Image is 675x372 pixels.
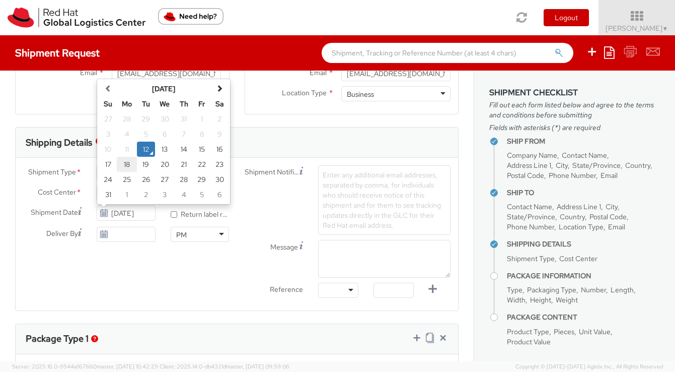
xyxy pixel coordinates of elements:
td: 4 [175,187,193,202]
td: 26 [137,172,155,187]
td: 6 [211,187,229,202]
td: 30 [211,172,229,187]
th: We [155,96,175,111]
span: Address Line 1 [507,161,551,170]
td: 17 [99,157,117,172]
td: 2 [137,187,155,202]
span: Contact Name [562,151,607,160]
td: 21 [175,157,193,172]
span: master, [DATE] 09:59:06 [226,363,289,370]
span: Deliver By [46,228,78,239]
td: 14 [175,142,193,157]
td: 19 [137,157,155,172]
td: 5 [137,127,155,142]
span: Country [625,161,650,170]
th: Su [99,96,117,111]
span: Weight [556,295,578,304]
h4: Package Content [507,314,660,321]
input: Shipment, Tracking or Reference Number (at least 4 chars) [322,43,573,63]
div: Business [347,89,374,99]
td: 27 [99,111,117,127]
span: Country [560,212,585,221]
span: State/Province [507,212,555,221]
span: City [606,202,618,211]
span: master, [DATE] 10:42:29 [97,363,158,370]
input: Return label required [171,211,177,218]
h4: Ship To [507,189,660,197]
span: Location Type [282,88,327,97]
label: Return label required [171,208,229,219]
h4: Shipment Request [15,47,100,58]
th: Fr [193,96,211,111]
h3: Package Type 1 [26,334,89,344]
span: City [556,161,568,170]
span: Next Month [216,85,223,92]
td: 31 [175,111,193,127]
span: Unit Value [579,327,611,336]
span: Server: 2025.16.0-9544af67660 [12,363,158,370]
td: 23 [211,157,229,172]
button: Need help? [158,8,223,25]
th: Mo [117,96,137,111]
td: 29 [193,172,211,187]
span: Length [611,285,634,294]
h4: Ship From [507,138,660,145]
span: Postal Code [589,212,627,221]
span: Enter any additional email addresses, separated by comma, for individuals who should receive noti... [323,170,441,230]
td: 28 [175,172,193,187]
td: 5 [193,187,211,202]
td: 10 [99,142,117,157]
span: ▼ [662,25,668,33]
td: 15 [193,142,211,157]
th: Tu [137,96,155,111]
span: Phone Number [507,222,554,231]
span: Email [601,171,618,180]
h3: Shipping Details [26,138,92,148]
span: Width [507,295,526,304]
span: Packaging Type [527,285,576,294]
td: 16 [211,142,229,157]
td: 13 [155,142,175,157]
span: Contact Name [507,202,552,211]
td: 12 [137,142,155,157]
span: Fill out each form listed below and agree to the terms and conditions before submitting [489,100,660,120]
td: 3 [99,127,117,142]
td: 18 [117,157,137,172]
span: Pieces [554,327,574,336]
th: Select Month [117,81,210,96]
td: 28 [117,111,137,127]
span: [PERSON_NAME] [606,24,668,33]
span: Message [270,242,298,252]
span: Company Name [507,151,557,160]
button: Logout [544,9,589,26]
td: 1 [193,111,211,127]
th: Th [175,96,193,111]
td: 6 [155,127,175,142]
span: Email [310,68,327,77]
th: Sa [211,96,229,111]
span: Type [507,285,522,294]
span: Reference [270,285,303,294]
span: Product Value [507,337,551,346]
span: Fields with asterisks (*) are required [489,122,660,133]
td: 30 [155,111,175,127]
span: Client: 2025.14.0-db4321d [160,363,289,370]
td: 24 [99,172,117,187]
span: Address Line 1 [557,202,601,211]
span: Shipment Date [31,207,78,218]
span: Email [80,68,97,77]
span: State/Province [572,161,621,170]
h3: Shipment Checklist [489,88,660,97]
td: 3 [155,187,175,202]
td: 31 [99,187,117,202]
td: 20 [155,157,175,172]
span: Shipment Type [28,167,76,178]
span: Phone Number [549,171,596,180]
td: 4 [117,127,137,142]
td: 25 [117,172,137,187]
td: 7 [175,127,193,142]
span: Email [608,222,625,231]
span: Cost Center [559,254,597,263]
div: PM [176,230,187,240]
td: 11 [117,142,137,157]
